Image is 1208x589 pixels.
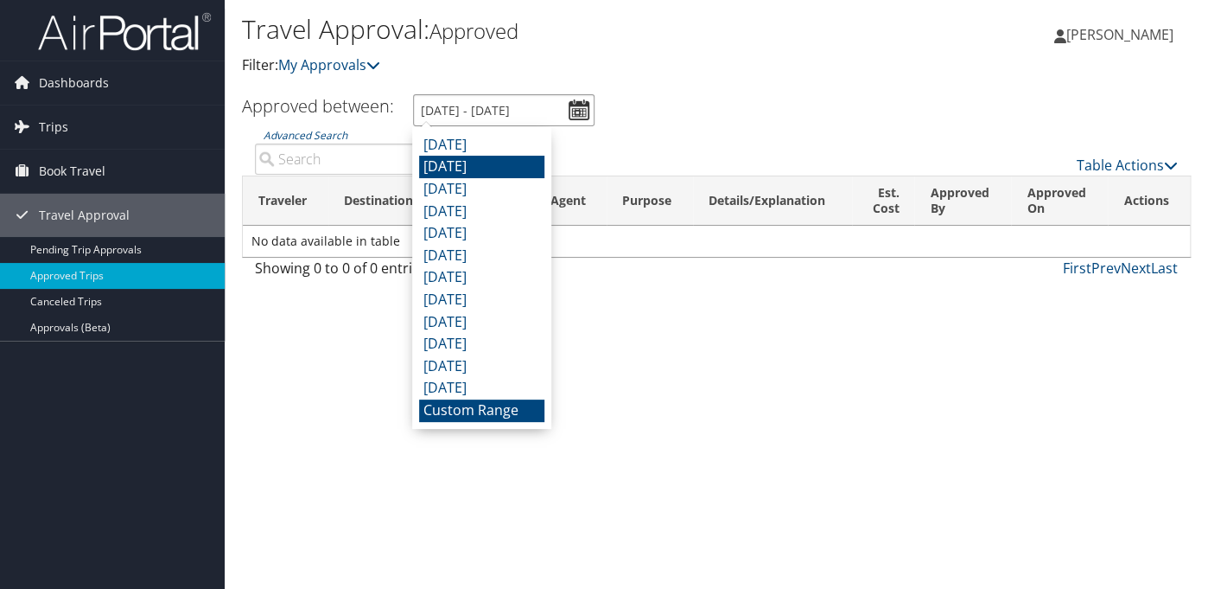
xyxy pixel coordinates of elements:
[419,178,544,201] li: [DATE]
[1121,259,1151,278] a: Next
[413,94,594,126] input: [DATE] - [DATE]
[419,134,544,157] li: [DATE]
[419,245,544,267] li: [DATE]
[1091,259,1121,278] a: Prev
[419,289,544,311] li: [DATE]
[264,128,347,143] a: Advanced Search
[278,55,380,74] a: My Approvals
[419,355,544,378] li: [DATE]
[535,176,607,226] th: Agent
[419,311,544,334] li: [DATE]
[39,194,130,237] span: Travel Approval
[1054,9,1191,61] a: [PERSON_NAME]
[255,144,467,175] input: Advanced Search
[1077,156,1178,175] a: Table Actions
[1151,259,1178,278] a: Last
[693,176,852,226] th: Details/Explanation
[607,176,693,226] th: Purpose
[419,266,544,289] li: [DATE]
[419,156,544,178] li: [DATE]
[1108,176,1190,226] th: Actions
[419,201,544,223] li: [DATE]
[914,176,1011,226] th: Approved By: activate to sort column ascending
[39,150,105,193] span: Book Travel
[242,54,874,77] p: Filter:
[852,176,914,226] th: Est. Cost: activate to sort column ascending
[38,11,211,52] img: airportal-logo.png
[1011,176,1108,226] th: Approved On: activate to sort column ascending
[1066,25,1173,44] span: [PERSON_NAME]
[39,106,68,149] span: Trips
[429,16,518,45] small: Approved
[419,222,544,245] li: [DATE]
[255,258,467,287] div: Showing 0 to 0 of 0 entries
[242,11,874,48] h1: Travel Approval:
[1063,259,1091,278] a: First
[243,176,328,226] th: Traveler: activate to sort column ascending
[242,94,394,118] h3: Approved between:
[419,400,544,422] li: Custom Range
[328,176,436,226] th: Destination: activate to sort column ascending
[39,61,109,105] span: Dashboards
[243,226,1190,257] td: No data available in table
[419,333,544,355] li: [DATE]
[419,377,544,400] li: [DATE]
